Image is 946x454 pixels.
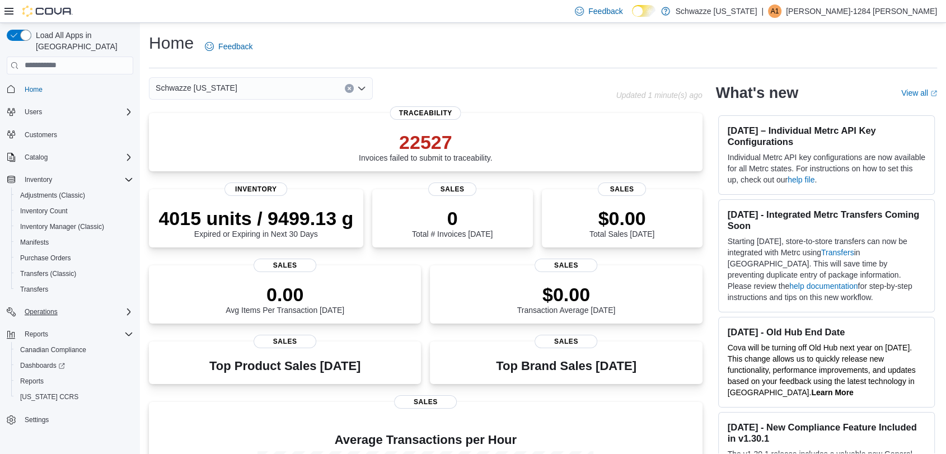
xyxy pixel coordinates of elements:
span: Inventory [20,173,133,186]
span: Feedback [218,41,252,52]
span: Transfers (Classic) [16,267,133,280]
p: Updated 1 minute(s) ago [616,91,702,100]
button: Manifests [11,235,138,250]
p: 0 [412,207,493,230]
h1: Home [149,32,194,54]
span: Transfers (Classic) [20,269,76,278]
button: Users [2,104,138,120]
span: Adjustments (Classic) [20,191,85,200]
a: Feedback [200,35,257,58]
span: Catalog [20,151,133,164]
svg: External link [930,90,937,97]
div: Total # Invoices [DATE] [412,207,493,238]
span: Inventory [224,182,287,196]
div: Invoices failed to submit to traceability. [359,131,493,162]
a: Transfers (Classic) [16,267,81,280]
h3: Top Brand Sales [DATE] [496,359,636,373]
span: Reports [16,375,133,388]
span: A1 [771,4,779,18]
div: Avg Items Per Transaction [DATE] [226,283,344,315]
span: Traceability [390,106,461,120]
span: Cova will be turning off Old Hub next year on [DATE]. This change allows us to quickly release ne... [728,343,916,397]
a: Canadian Compliance [16,343,91,357]
a: Inventory Count [16,204,72,218]
span: Feedback [588,6,622,17]
h3: Top Product Sales [DATE] [209,359,360,373]
button: Inventory [20,173,57,186]
button: Customers [2,127,138,143]
a: Customers [20,128,62,142]
span: Sales [598,182,646,196]
p: 4015 units / 9499.13 g [158,207,353,230]
div: Transaction Average [DATE] [517,283,616,315]
span: Manifests [16,236,133,249]
p: [PERSON_NAME]-1284 [PERSON_NAME] [786,4,937,18]
div: Andrew-1284 Grimm [768,4,781,18]
a: help file [788,175,814,184]
span: Operations [25,307,58,316]
p: $0.00 [589,207,654,230]
span: Canadian Compliance [20,345,86,354]
span: Inventory Count [20,207,68,216]
div: Expired or Expiring in Next 30 Days [158,207,353,238]
button: Home [2,81,138,97]
button: Open list of options [357,84,366,93]
span: Inventory Manager (Classic) [16,220,133,233]
a: Purchase Orders [16,251,76,265]
span: Dashboards [20,361,65,370]
a: [US_STATE] CCRS [16,390,83,404]
h3: [DATE] - Old Hub End Date [728,326,925,338]
h2: What's new [716,84,798,102]
button: [US_STATE] CCRS [11,389,138,405]
a: Dashboards [11,358,138,373]
h3: [DATE] – Individual Metrc API Key Configurations [728,125,925,147]
button: Inventory [2,172,138,188]
p: 0.00 [226,283,344,306]
a: Reports [16,375,48,388]
span: Sales [254,335,316,348]
button: Catalog [20,151,52,164]
a: Transfers [16,283,53,296]
button: Inventory Count [11,203,138,219]
span: Sales [535,335,597,348]
a: Adjustments (Classic) [16,189,90,202]
button: Operations [2,304,138,320]
span: Customers [25,130,57,139]
span: Home [25,85,43,94]
button: Reports [2,326,138,342]
span: Reports [20,377,44,386]
span: Settings [20,413,133,427]
p: $0.00 [517,283,616,306]
button: Canadian Compliance [11,342,138,358]
button: Reports [20,327,53,341]
button: Operations [20,305,62,319]
a: Transfers [821,248,854,257]
img: Cova [22,6,73,17]
a: Learn More [811,388,853,397]
span: Inventory Manager (Classic) [20,222,104,231]
button: Adjustments (Classic) [11,188,138,203]
span: Operations [20,305,133,319]
span: Purchase Orders [16,251,133,265]
button: Users [20,105,46,119]
p: Schwazze [US_STATE] [676,4,757,18]
a: Dashboards [16,359,69,372]
button: Transfers [11,282,138,297]
button: Transfers (Classic) [11,266,138,282]
p: 22527 [359,131,493,153]
span: Transfers [16,283,133,296]
span: Purchase Orders [20,254,71,263]
button: Inventory Manager (Classic) [11,219,138,235]
span: Sales [394,395,457,409]
span: Users [20,105,133,119]
a: Manifests [16,236,53,249]
span: Inventory Count [16,204,133,218]
span: Washington CCRS [16,390,133,404]
a: help documentation [789,282,858,291]
a: Inventory Manager (Classic) [16,220,109,233]
span: Manifests [20,238,49,247]
div: Total Sales [DATE] [589,207,654,238]
span: Load All Apps in [GEOGRAPHIC_DATA] [31,30,133,52]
